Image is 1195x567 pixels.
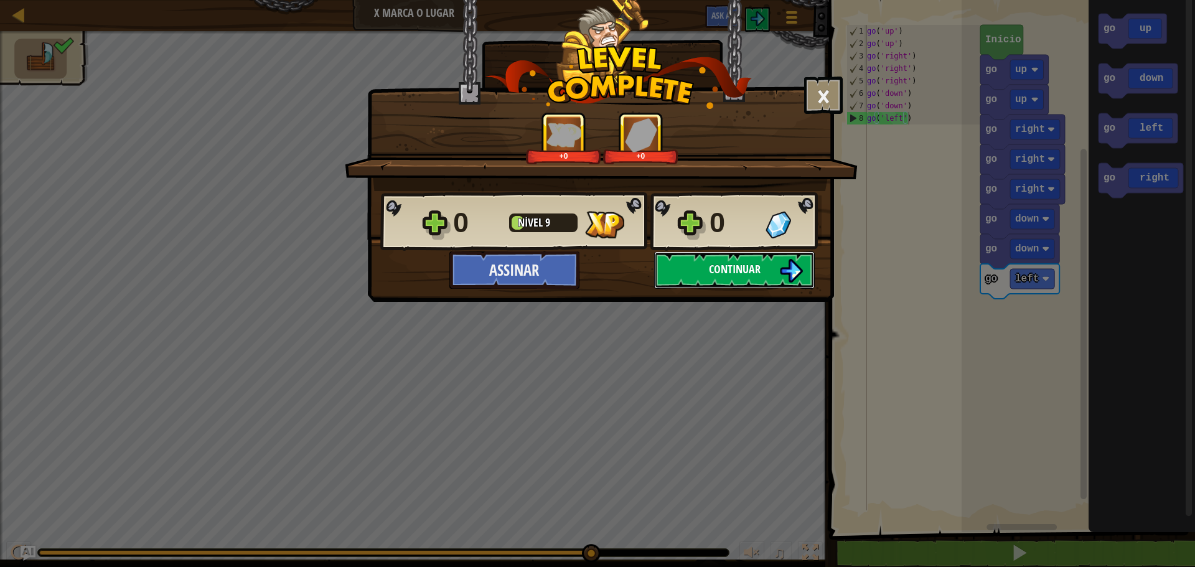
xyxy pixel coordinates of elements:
[585,211,624,238] img: XP Ganho
[766,211,791,238] img: Gemas Ganhas
[485,46,752,109] img: level_complete.png
[606,151,676,161] div: +0
[518,215,545,230] span: Nível
[449,251,579,289] button: Assinar
[710,203,758,243] div: 0
[779,259,803,283] img: Continuar
[546,123,581,147] img: XP Ganho
[453,203,502,243] div: 0
[804,77,843,114] button: ×
[528,151,599,161] div: +0
[545,215,550,230] span: 9
[654,251,815,289] button: Continuar
[709,261,761,277] span: Continuar
[625,118,657,152] img: Gemas Ganhas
